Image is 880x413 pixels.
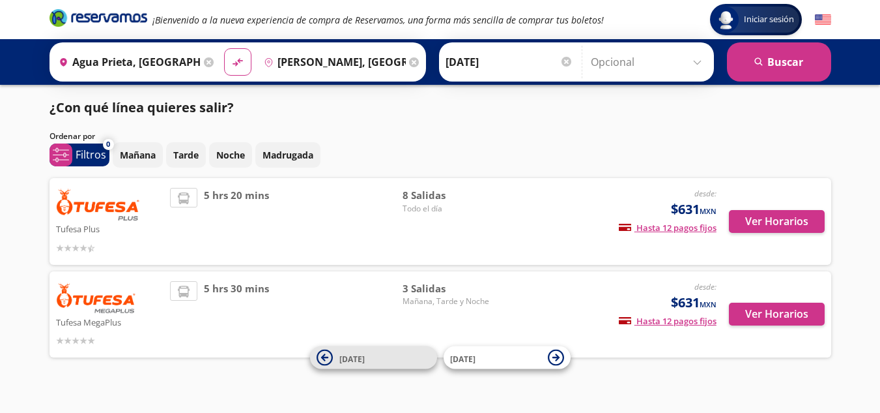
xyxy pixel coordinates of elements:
[671,200,717,219] span: $631
[339,353,365,364] span: [DATE]
[56,221,164,236] p: Tufesa Plus
[403,281,494,296] span: 3 Salidas
[403,203,494,215] span: Todo el día
[50,130,95,142] p: Ordenar por
[263,148,313,162] p: Madrugada
[113,142,163,168] button: Mañana
[152,14,604,26] em: ¡Bienvenido a la nueva experiencia de compra de Reservamos, una forma más sencilla de comprar tus...
[56,314,164,329] p: Tufesa MegaPlus
[729,303,825,326] button: Ver Horarios
[255,142,320,168] button: Madrugada
[694,188,717,199] em: desde:
[56,188,141,221] img: Tufesa Plus
[166,142,206,168] button: Tarde
[403,296,494,307] span: Mañana, Tarde y Noche
[50,98,234,117] p: ¿Con qué línea quieres salir?
[450,353,475,364] span: [DATE]
[50,8,147,27] i: Brand Logo
[619,222,717,234] span: Hasta 12 pagos fijos
[619,315,717,327] span: Hasta 12 pagos fijos
[50,8,147,31] a: Brand Logo
[209,142,252,168] button: Noche
[444,346,571,369] button: [DATE]
[56,281,137,314] img: Tufesa MegaPlus
[53,46,201,78] input: Buscar Origen
[591,46,707,78] input: Opcional
[700,299,717,309] small: MXN
[173,148,199,162] p: Tarde
[310,346,437,369] button: [DATE]
[403,188,494,203] span: 8 Salidas
[739,13,799,26] span: Iniciar sesión
[700,206,717,216] small: MXN
[120,148,156,162] p: Mañana
[729,210,825,233] button: Ver Horarios
[216,148,245,162] p: Noche
[671,293,717,313] span: $631
[694,281,717,292] em: desde:
[727,42,831,82] button: Buscar
[259,46,406,78] input: Buscar Destino
[204,281,269,348] span: 5 hrs 30 mins
[446,46,573,78] input: Elegir Fecha
[76,147,106,162] p: Filtros
[815,12,831,28] button: English
[204,188,269,255] span: 5 hrs 20 mins
[106,139,110,150] span: 0
[50,144,109,166] button: 0Filtros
